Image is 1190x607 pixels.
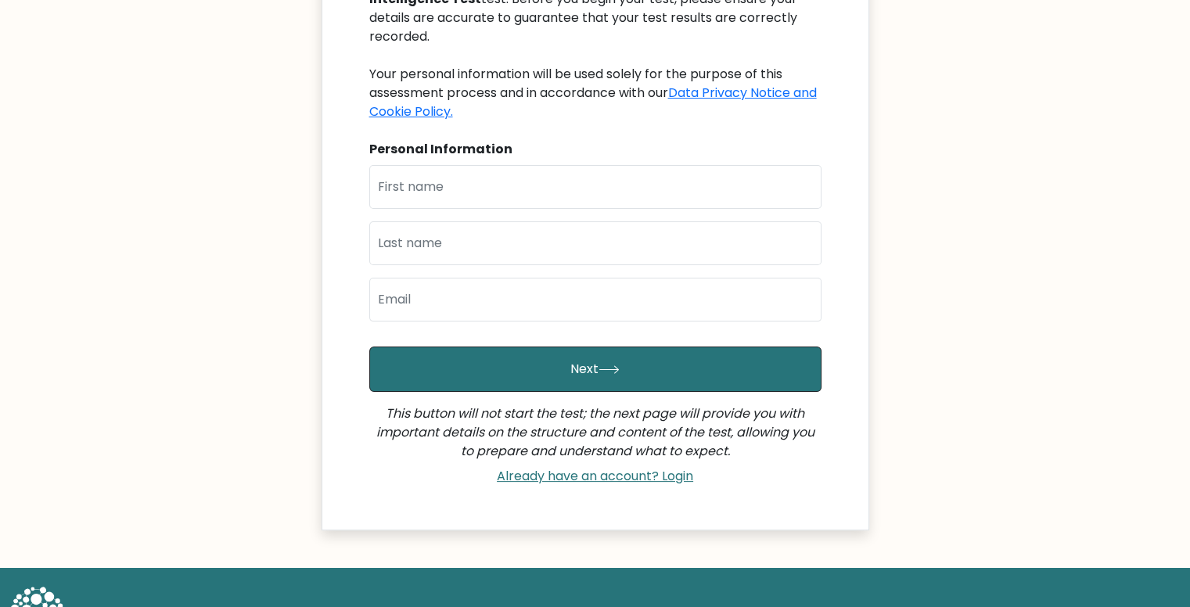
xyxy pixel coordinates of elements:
[369,347,821,392] button: Next
[369,140,821,159] div: Personal Information
[491,467,699,485] a: Already have an account? Login
[369,221,821,265] input: Last name
[376,404,814,460] i: This button will not start the test; the next page will provide you with important details on the...
[369,165,821,209] input: First name
[369,84,817,120] a: Data Privacy Notice and Cookie Policy.
[369,278,821,321] input: Email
